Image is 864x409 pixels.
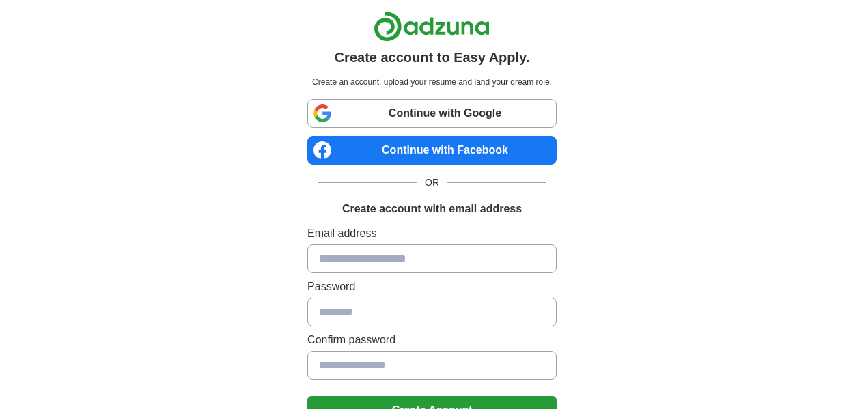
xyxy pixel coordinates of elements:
h1: Create account with email address [342,201,522,217]
img: Adzuna logo [374,11,490,42]
label: Password [307,279,557,295]
span: OR [417,175,447,190]
label: Confirm password [307,332,557,348]
h1: Create account to Easy Apply. [335,47,530,68]
a: Continue with Google [307,99,557,128]
label: Email address [307,225,557,242]
p: Create an account, upload your resume and land your dream role. [310,76,554,88]
a: Continue with Facebook [307,136,557,165]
